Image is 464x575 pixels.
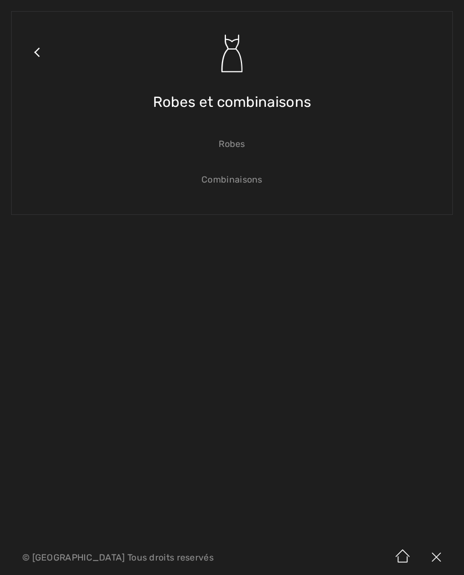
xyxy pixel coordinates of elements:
img: Accueil [386,540,419,575]
a: Robes [23,132,441,156]
img: X [419,540,453,575]
span: Robes et combinaisons [153,82,311,122]
p: © [GEOGRAPHIC_DATA] Tous droits reservés [22,554,274,562]
a: Combinaisons [23,168,441,192]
